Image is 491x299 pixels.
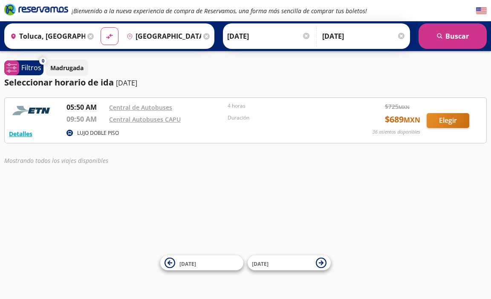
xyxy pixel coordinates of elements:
i: Brand Logo [4,3,68,16]
p: 4 horas [228,102,342,110]
span: [DATE] [179,260,196,267]
p: Duración [228,114,342,122]
span: $ 725 [385,102,410,111]
p: LUJO DOBLE PISO [77,129,119,137]
a: Central de Autobuses [109,103,172,111]
small: MXN [399,104,410,110]
input: Opcional [322,26,406,47]
p: Madrugada [50,63,84,72]
button: 0Filtros [4,60,43,75]
p: 05:50 AM [66,102,105,112]
small: MXN [404,115,420,125]
input: Buscar Destino [123,26,202,47]
span: $ 689 [385,113,420,126]
button: [DATE] [248,256,331,271]
button: Elegir [427,113,469,128]
button: Buscar [419,23,487,49]
button: [DATE] [160,256,243,271]
p: Filtros [21,63,41,73]
a: Brand Logo [4,3,68,18]
p: [DATE] [116,78,137,88]
p: 09:50 AM [66,114,105,124]
button: Madrugada [46,60,88,76]
p: 36 asientos disponibles [373,128,420,136]
p: Seleccionar horario de ida [4,76,114,89]
a: Central Autobuses CAPU [109,115,181,123]
button: English [476,6,487,16]
span: 0 [42,57,44,65]
img: RESERVAMOS [9,102,56,119]
input: Buscar Origen [7,26,85,47]
em: ¡Bienvenido a la nueva experiencia de compra de Reservamos, una forma más sencilla de comprar tus... [72,7,367,15]
span: [DATE] [252,260,269,267]
input: Elegir Fecha [227,26,311,47]
em: Mostrando todos los viajes disponibles [4,157,108,165]
button: Detalles [9,129,32,138]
